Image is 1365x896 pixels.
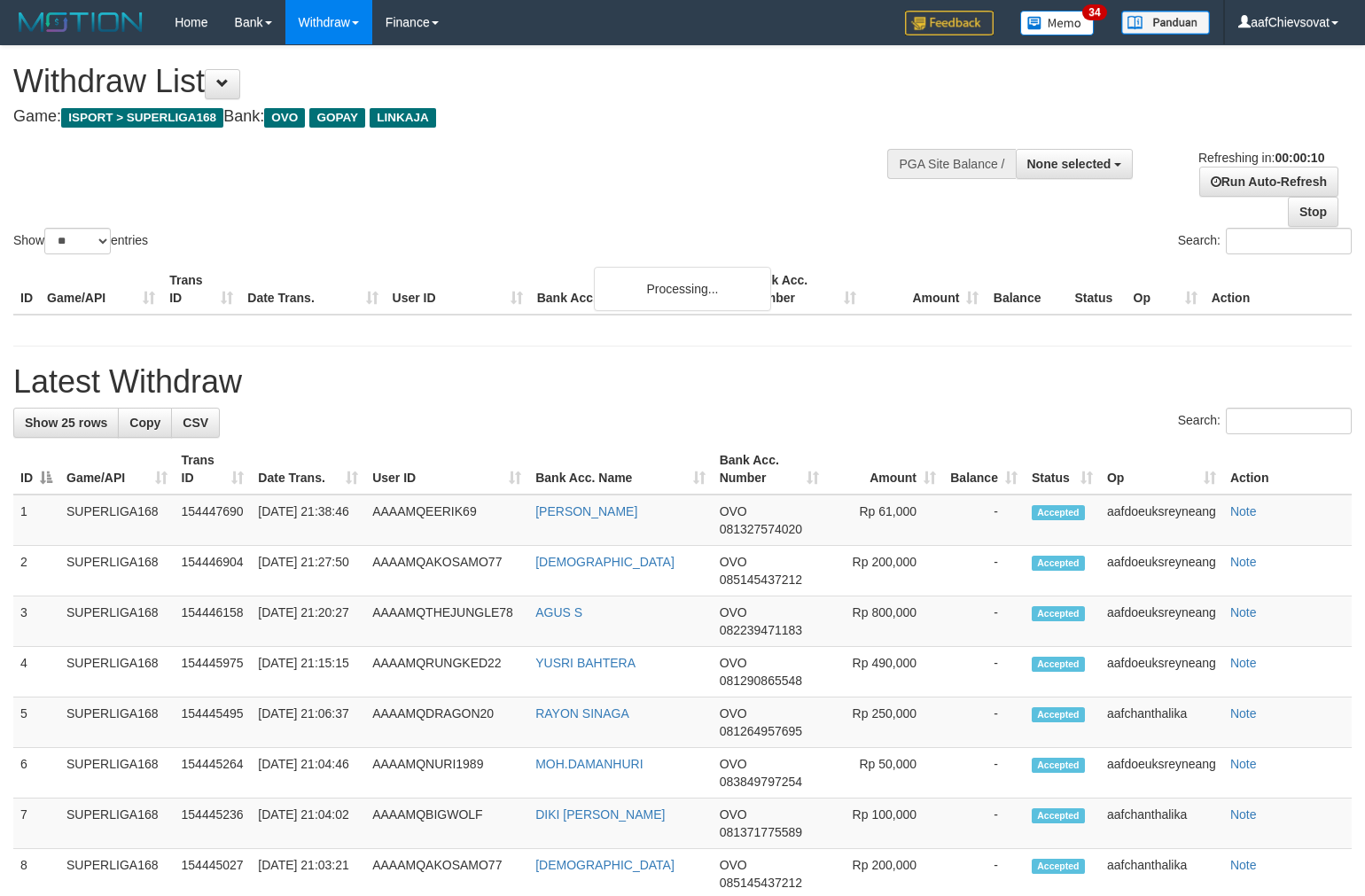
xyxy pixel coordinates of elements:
[986,264,1067,315] th: Balance
[59,799,175,849] td: SUPERLIGA168
[251,647,365,697] td: [DATE] 21:15:15
[1178,408,1352,434] label: Search:
[59,444,175,495] th: Game/API: activate to sort column ascending
[13,9,148,35] img: MOTION_logo.png
[1230,605,1257,619] a: Note
[365,444,528,495] th: User ID: activate to sort column ascending
[1198,151,1324,165] span: Refreshing in:
[1032,657,1085,672] span: Accepted
[826,799,943,849] td: Rp 100,000
[1230,656,1257,670] a: Note
[943,799,1025,849] td: -
[535,555,675,569] a: [DEMOGRAPHIC_DATA]
[1032,505,1085,520] span: Accepted
[826,697,943,748] td: Rp 250,000
[13,495,59,546] td: 1
[1100,799,1223,849] td: aafchanthalika
[386,264,530,315] th: User ID
[1032,758,1085,773] span: Accepted
[1230,555,1257,569] a: Note
[1032,606,1085,621] span: Accepted
[13,444,59,495] th: ID: activate to sort column descending
[905,11,994,35] img: Feedback.jpg
[365,546,528,596] td: AAAAMQAKOSAMO77
[720,775,802,789] span: Copy 083849797254 to clipboard
[535,605,582,619] a: AGUS S
[175,799,252,849] td: 154445236
[251,546,365,596] td: [DATE] 21:27:50
[118,408,172,438] a: Copy
[535,858,675,872] a: [DEMOGRAPHIC_DATA]
[365,748,528,799] td: AAAAMQNURI1989
[365,799,528,849] td: AAAAMQBIGWOLF
[129,416,160,430] span: Copy
[535,706,629,721] a: RAYON SINAGA
[251,697,365,748] td: [DATE] 21:06:37
[720,656,747,670] span: OVO
[720,706,747,721] span: OVO
[251,495,365,546] td: [DATE] 21:38:46
[720,858,747,872] span: OVO
[720,807,747,822] span: OVO
[365,647,528,697] td: AAAAMQRUNGKED22
[1100,647,1223,697] td: aafdoeuksreyneang
[1100,546,1223,596] td: aafdoeuksreyneang
[1205,264,1352,315] th: Action
[175,697,252,748] td: 154445495
[1230,706,1257,721] a: Note
[1082,4,1106,20] span: 34
[741,264,863,315] th: Bank Acc. Number
[251,596,365,647] td: [DATE] 21:20:27
[59,697,175,748] td: SUPERLIGA168
[1027,157,1111,171] span: None selected
[535,807,665,822] a: DIKI [PERSON_NAME]
[1127,264,1205,315] th: Op
[528,444,712,495] th: Bank Acc. Name: activate to sort column ascending
[370,108,436,128] span: LINKAJA
[1100,444,1223,495] th: Op: activate to sort column ascending
[171,408,220,438] a: CSV
[1100,697,1223,748] td: aafchanthalika
[13,364,1352,400] h1: Latest Withdraw
[943,748,1025,799] td: -
[59,495,175,546] td: SUPERLIGA168
[1230,504,1257,518] a: Note
[1032,707,1085,722] span: Accepted
[13,748,59,799] td: 6
[175,596,252,647] td: 154446158
[13,546,59,596] td: 2
[1032,556,1085,571] span: Accepted
[59,647,175,697] td: SUPERLIGA168
[594,267,771,311] div: Processing...
[309,108,365,128] span: GOPAY
[1230,807,1257,822] a: Note
[943,647,1025,697] td: -
[535,757,643,771] a: MOH.DAMANHURI
[720,876,802,890] span: Copy 085145437212 to clipboard
[826,596,943,647] td: Rp 800,000
[175,647,252,697] td: 154445975
[1032,859,1085,874] span: Accepted
[264,108,305,128] span: OVO
[1288,197,1338,227] a: Stop
[720,674,802,688] span: Copy 081290865548 to clipboard
[13,408,119,438] a: Show 25 rows
[13,799,59,849] td: 7
[943,495,1025,546] td: -
[535,656,636,670] a: YUSRI BAHTERA
[826,444,943,495] th: Amount: activate to sort column ascending
[1100,596,1223,647] td: aafdoeuksreyneang
[1230,757,1257,771] a: Note
[1178,228,1352,254] label: Search:
[365,495,528,546] td: AAAAMQEERIK69
[1032,808,1085,823] span: Accepted
[943,697,1025,748] td: -
[720,522,802,536] span: Copy 081327574020 to clipboard
[826,748,943,799] td: Rp 50,000
[175,444,252,495] th: Trans ID: activate to sort column ascending
[943,546,1025,596] td: -
[365,596,528,647] td: AAAAMQTHEJUNGLE78
[1067,264,1126,315] th: Status
[1275,151,1324,165] strong: 00:00:10
[720,825,802,839] span: Copy 081371775589 to clipboard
